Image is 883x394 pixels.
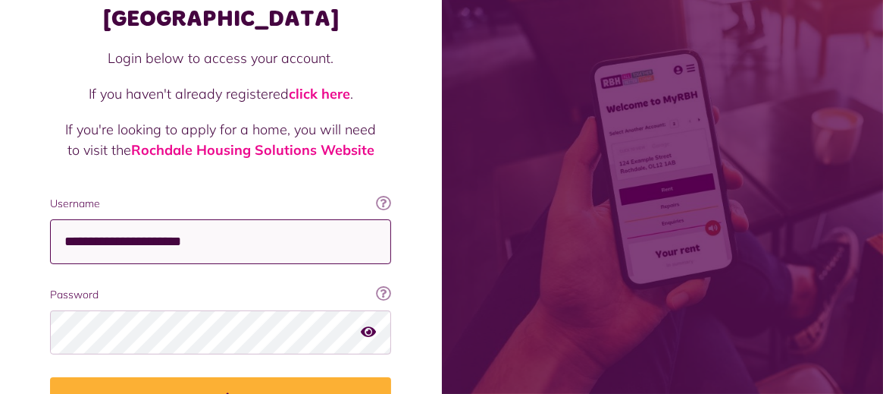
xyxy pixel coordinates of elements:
[131,141,374,159] a: Rochdale Housing Solutions Website
[50,287,391,303] label: Password
[65,119,376,160] p: If you're looking to apply for a home, you will need to visit the
[65,48,376,68] p: Login below to access your account.
[289,85,350,102] a: click here
[65,84,376,104] p: If you haven't already registered .
[50,196,391,212] label: Username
